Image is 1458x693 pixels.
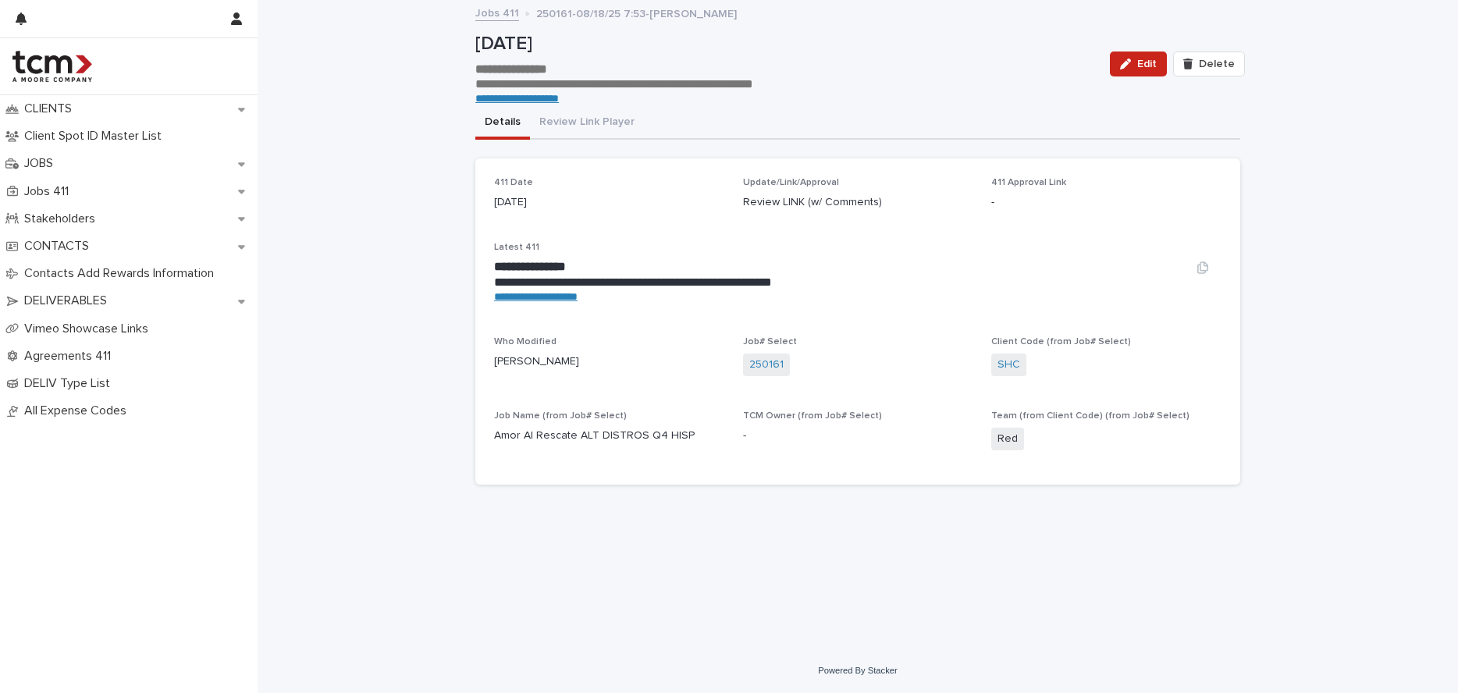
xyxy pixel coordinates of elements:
[991,428,1024,450] span: Red
[991,194,1222,211] p: -
[18,211,108,226] p: Stakeholders
[18,376,123,391] p: DELIV Type List
[743,178,839,187] span: Update/Link/Approval
[743,428,973,444] p: -
[12,51,92,82] img: 4hMmSqQkux38exxPVZHQ
[475,33,1097,55] p: [DATE]
[18,266,226,281] p: Contacts Add Rewards Information
[18,101,84,116] p: CLIENTS
[991,178,1066,187] span: 411 Approval Link
[494,243,539,252] span: Latest 411
[18,156,66,171] p: JOBS
[18,184,81,199] p: Jobs 411
[818,666,897,675] a: Powered By Stacker
[494,411,627,421] span: Job Name (from Job# Select)
[1110,52,1167,76] button: Edit
[494,354,724,370] p: [PERSON_NAME]
[997,357,1020,373] a: SHC
[749,357,784,373] a: 250161
[475,107,530,140] button: Details
[494,194,724,211] p: [DATE]
[18,129,174,144] p: Client Spot ID Master List
[475,3,519,21] a: Jobs 411
[530,107,644,140] button: Review Link Player
[18,403,139,418] p: All Expense Codes
[494,178,533,187] span: 411 Date
[18,293,119,308] p: DELIVERABLES
[1137,59,1157,69] span: Edit
[991,337,1131,346] span: Client Code (from Job# Select)
[743,411,882,421] span: TCM Owner (from Job# Select)
[536,4,737,21] p: 250161-08/18/25 7:53-[PERSON_NAME]
[1173,52,1245,76] button: Delete
[18,322,161,336] p: Vimeo Showcase Links
[1199,59,1235,69] span: Delete
[494,337,557,346] span: Who Modified
[18,239,101,254] p: CONTACTS
[494,428,724,444] p: Amor Al Rescate ALT DISTROS Q4 HISP
[743,337,797,346] span: Job# Select
[991,411,1190,421] span: Team (from Client Code) (from Job# Select)
[743,194,973,211] p: Review LINK (w/ Comments)
[18,349,123,364] p: Agreements 411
